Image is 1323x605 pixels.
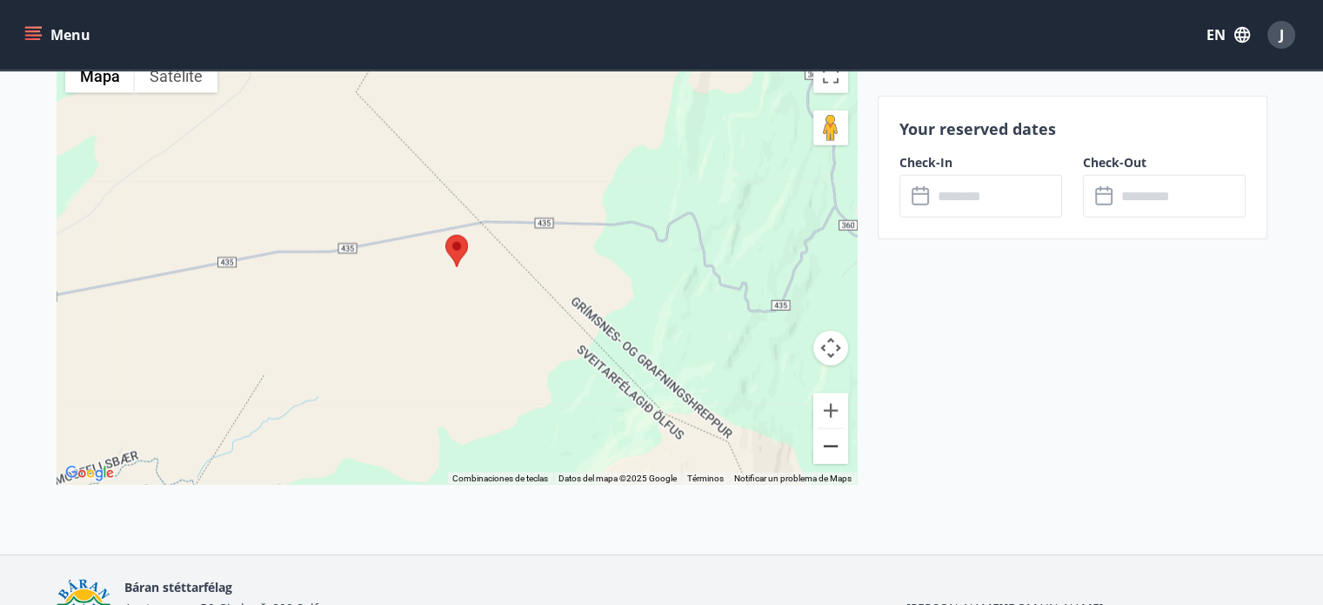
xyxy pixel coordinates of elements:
[21,19,97,50] button: menu
[558,474,677,483] span: Datos del mapa ©2025 Google
[61,462,118,485] img: Google
[813,111,848,145] button: Arrastra al hombrecito al mapa para abrir Street View
[65,58,135,93] button: Muestra el callejero
[813,331,848,366] button: Controles de visualización del mapa
[1260,14,1302,56] button: J
[899,154,1062,171] label: Check-In
[813,58,848,93] button: Cambiar a la vista en pantalla completa
[1280,25,1284,44] span: J
[899,118,1246,140] p: Your reserved dates
[813,393,848,428] button: Ampliar
[124,579,232,595] span: Báran stéttarfélag
[61,462,118,485] a: Abre esta zona en Google Maps (se abre en una nueva ventana)
[687,474,724,483] a: Términos (se abre en una nueva pestaña)
[1083,154,1246,171] label: Check-Out
[734,474,852,483] a: Notificar un problema de Maps
[1199,19,1257,50] button: EN
[135,58,217,93] button: Muestra las imágenes de satélite
[452,473,548,485] button: Combinaciones de teclas
[813,429,848,464] button: Reducir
